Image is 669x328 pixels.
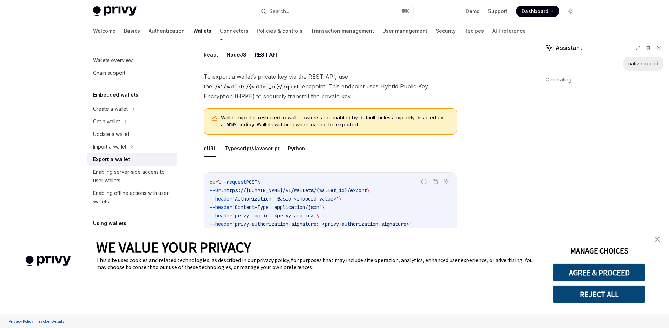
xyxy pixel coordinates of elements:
button: AGREE & PROCEED [553,263,645,282]
a: Tracker Details [35,315,66,327]
img: close banner [655,237,660,242]
a: Privacy Policy [7,315,35,327]
span: WE VALUE YOUR PRIVACY [96,238,251,256]
div: This site uses cookies and related technologies, as described in our privacy policy, for purposes... [96,256,543,270]
img: company logo [11,246,86,276]
button: MANAGE CHOICES [553,242,645,260]
button: REJECT ALL [553,285,645,303]
a: close banner [650,232,664,246]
